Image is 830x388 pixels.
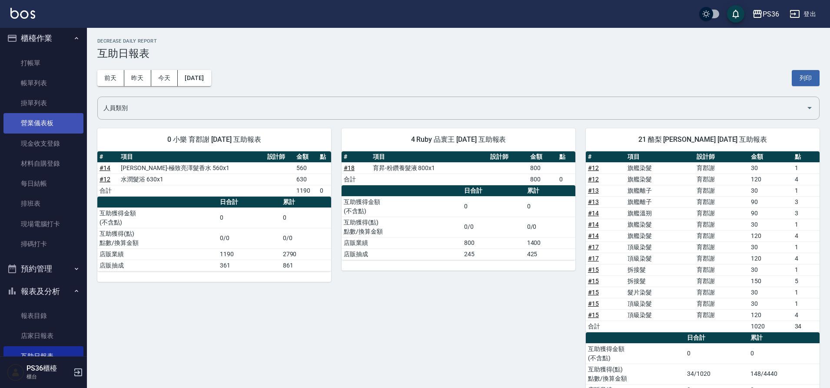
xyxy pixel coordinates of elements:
[178,70,211,86] button: [DATE]
[281,228,331,248] td: 0/0
[265,151,294,163] th: 設計師
[694,298,749,309] td: 育郡謝
[3,326,83,346] a: 店家日報表
[694,253,749,264] td: 育郡謝
[793,230,820,241] td: 4
[586,151,820,332] table: a dense table
[462,248,525,260] td: 245
[694,241,749,253] td: 育郡謝
[749,5,783,23] button: PS36
[793,196,820,207] td: 3
[371,162,488,174] td: 育昇-粉鑽養髮液 800x1
[352,135,565,144] span: 4 Ruby 品寰王 [DATE] 互助報表
[342,151,575,185] table: a dense table
[27,373,71,381] p: 櫃台
[694,196,749,207] td: 育郡謝
[3,306,83,326] a: 報表目錄
[218,248,280,260] td: 1190
[793,253,820,264] td: 4
[371,151,488,163] th: 項目
[97,38,820,44] h2: Decrease Daily Report
[97,248,218,260] td: 店販業績
[793,185,820,196] td: 1
[588,266,599,273] a: #15
[586,151,625,163] th: #
[294,185,318,196] td: 1190
[3,258,83,280] button: 預約管理
[588,221,599,228] a: #14
[685,343,748,364] td: 0
[749,287,793,298] td: 30
[218,207,280,228] td: 0
[749,207,793,219] td: 90
[588,232,599,239] a: #14
[342,248,462,260] td: 店販抽成
[3,214,83,234] a: 現場電腦打卡
[793,264,820,275] td: 1
[749,275,793,287] td: 150
[344,164,355,171] a: #18
[218,197,280,208] th: 日合計
[588,164,599,171] a: #12
[124,70,151,86] button: 昨天
[749,241,793,253] td: 30
[3,113,83,133] a: 營業儀表板
[119,174,265,185] td: 水潤髮浴 630x1
[694,185,749,196] td: 育郡謝
[218,260,280,271] td: 361
[97,228,218,248] td: 互助獲得(點) 點數/換算金額
[294,174,318,185] td: 630
[108,135,321,144] span: 0 小樂 育郡謝 [DATE] 互助報表
[749,151,793,163] th: 金額
[528,151,557,163] th: 金額
[694,230,749,241] td: 育郡謝
[694,151,749,163] th: 設計師
[586,364,685,384] td: 互助獲得(點) 點數/換算金額
[793,162,820,174] td: 1
[525,217,575,237] td: 0/0
[625,151,694,163] th: 項目
[342,237,462,248] td: 店販業績
[588,176,599,183] a: #12
[694,162,749,174] td: 育郡謝
[793,241,820,253] td: 1
[625,253,694,264] td: 頂級染髮
[294,151,318,163] th: 金額
[694,287,749,298] td: 育郡謝
[793,321,820,332] td: 34
[101,100,803,116] input: 人員名稱
[793,298,820,309] td: 1
[100,176,110,183] a: #12
[3,27,83,50] button: 櫃檯作業
[3,73,83,93] a: 帳單列表
[793,207,820,219] td: 3
[97,151,119,163] th: #
[749,174,793,185] td: 120
[525,248,575,260] td: 425
[793,275,820,287] td: 5
[119,151,265,163] th: 項目
[694,275,749,287] td: 育郡謝
[749,253,793,264] td: 120
[749,196,793,207] td: 90
[525,185,575,197] th: 累計
[281,260,331,271] td: 861
[625,241,694,253] td: 頂級染髮
[625,185,694,196] td: 旗艦離子
[97,260,218,271] td: 店販抽成
[625,309,694,321] td: 頂級染髮
[119,162,265,174] td: [PERSON_NAME]-極致亮澤髮香水 560x1
[3,234,83,254] a: 掃碼打卡
[462,217,525,237] td: 0/0
[10,8,35,19] img: Logo
[342,217,462,237] td: 互助獲得(點) 點數/換算金額
[588,187,599,194] a: #13
[97,47,820,60] h3: 互助日報表
[528,174,557,185] td: 800
[625,196,694,207] td: 旗艦離子
[588,311,599,318] a: #15
[3,174,83,194] a: 每日結帳
[97,207,218,228] td: 互助獲得金額 (不含點)
[97,185,119,196] td: 合計
[557,151,575,163] th: 點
